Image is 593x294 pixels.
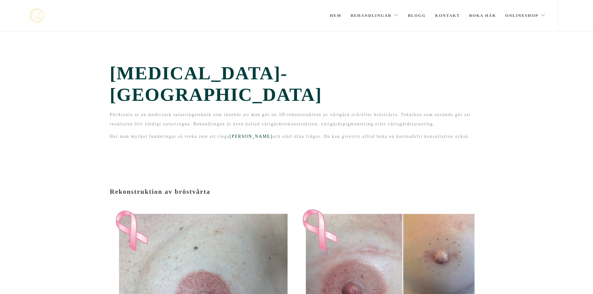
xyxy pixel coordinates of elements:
span: [MEDICAL_DATA]-[GEOGRAPHIC_DATA] [110,63,483,105]
a: mjstudio mjstudio mjstudio [30,9,44,23]
p: Har man mycket funderingar så tveka inte att ringa och ställ dina frågor. Du kan givetvis alltid ... [110,132,483,141]
span: Rekonstruktion av bröstvårta [110,188,210,195]
p: PhiAreola är en medicinsk tatueringsteknik som innebär att man gör en 3D-rekonstruktion av vårtgå... [110,110,483,129]
img: mjstudio [30,9,44,23]
a: [PERSON_NAME] [230,134,272,139]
